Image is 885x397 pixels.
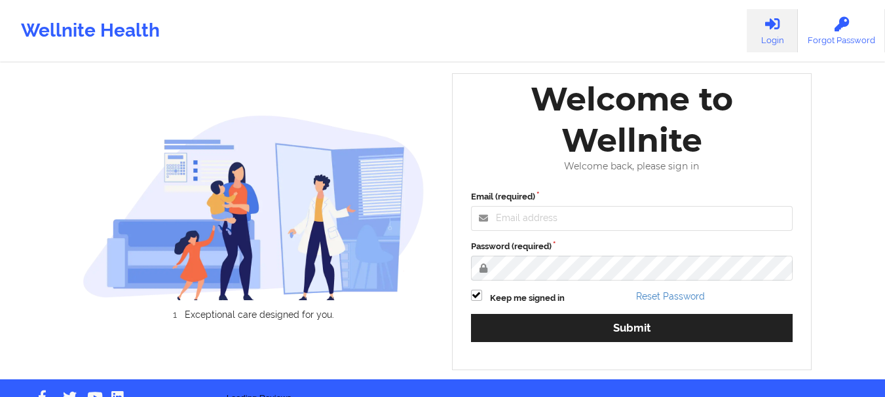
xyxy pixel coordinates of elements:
input: Email address [471,206,793,231]
a: Forgot Password [798,9,885,52]
a: Login [747,9,798,52]
div: Welcome back, please sign in [462,161,802,172]
label: Password (required) [471,240,793,253]
button: Submit [471,314,793,342]
label: Email (required) [471,190,793,203]
label: Keep me signed in [490,292,565,305]
li: Exceptional care designed for you. [94,309,424,320]
a: Reset Password [636,291,705,302]
img: wellnite-auth-hero_200.c722682e.png [83,114,424,300]
div: Welcome to Wellnite [462,78,802,161]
